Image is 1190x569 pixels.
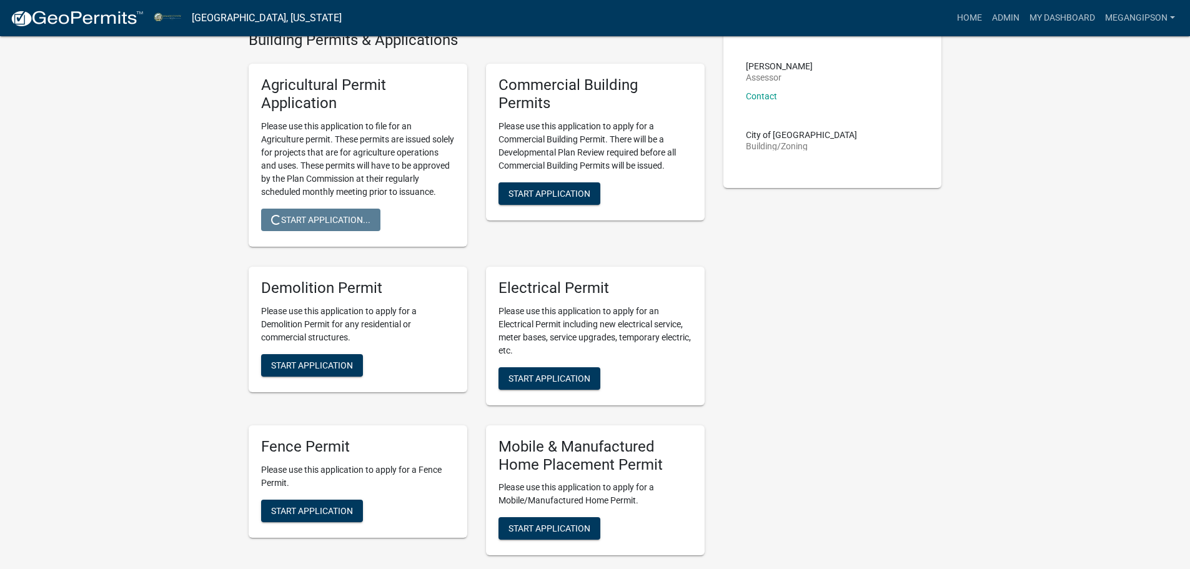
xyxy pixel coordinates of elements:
[498,438,692,474] h5: Mobile & Manufactured Home Placement Permit
[746,73,813,82] p: Assessor
[271,505,353,515] span: Start Application
[498,305,692,357] p: Please use this application to apply for an Electrical Permit including new electrical service, m...
[746,131,857,139] p: City of [GEOGRAPHIC_DATA]
[508,373,590,383] span: Start Application
[271,360,353,370] span: Start Application
[746,62,813,71] p: [PERSON_NAME]
[249,31,705,49] h4: Building Permits & Applications
[154,9,182,26] img: Miami County, Indiana
[498,182,600,205] button: Start Application
[1024,6,1100,30] a: My Dashboard
[261,354,363,377] button: Start Application
[1100,6,1180,30] a: megangipson
[261,305,455,344] p: Please use this application to apply for a Demolition Permit for any residential or commercial st...
[498,481,692,507] p: Please use this application to apply for a Mobile/Manufactured Home Permit.
[952,6,987,30] a: Home
[987,6,1024,30] a: Admin
[261,76,455,112] h5: Agricultural Permit Application
[498,367,600,390] button: Start Application
[261,209,380,231] button: Start Application...
[261,500,363,522] button: Start Application
[746,91,777,101] a: Contact
[508,523,590,533] span: Start Application
[271,215,370,225] span: Start Application...
[498,76,692,112] h5: Commercial Building Permits
[746,142,857,151] p: Building/Zoning
[498,120,692,172] p: Please use this application to apply for a Commercial Building Permit. There will be a Developmen...
[498,517,600,540] button: Start Application
[498,279,692,297] h5: Electrical Permit
[261,463,455,490] p: Please use this application to apply for a Fence Permit.
[261,120,455,199] p: Please use this application to file for an Agriculture permit. These permits are issued solely fo...
[261,279,455,297] h5: Demolition Permit
[261,438,455,456] h5: Fence Permit
[508,189,590,199] span: Start Application
[192,7,342,29] a: [GEOGRAPHIC_DATA], [US_STATE]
